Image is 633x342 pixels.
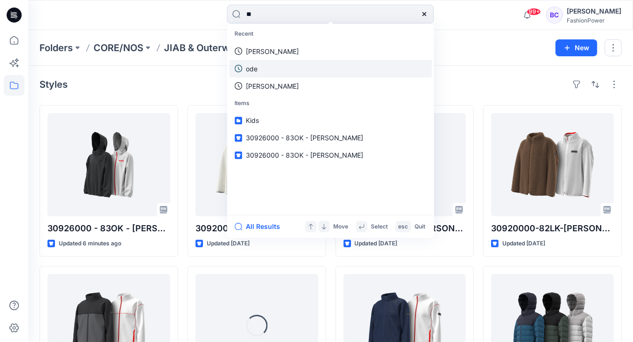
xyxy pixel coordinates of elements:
[229,112,432,129] a: Kids
[229,25,432,43] p: Recent
[229,77,432,95] a: [PERSON_NAME]
[502,239,545,249] p: Updated [DATE]
[491,113,614,216] a: 30920000-82LK-Carmen
[47,113,170,216] a: 30926000 - 83OK - Odell
[229,43,432,60] a: [PERSON_NAME]
[567,17,621,24] div: FashionPower
[246,81,299,91] p: neil
[59,239,121,249] p: Updated 6 minutes ago
[246,64,258,74] p: ode
[39,41,73,54] a: Folders
[207,239,250,249] p: Updated [DATE]
[234,221,286,232] button: All Results
[94,41,143,54] a: CORE/NOS
[229,129,432,146] a: 30926000 - 83OK - [PERSON_NAME]
[164,41,244,54] a: JIAB & Outerwear
[555,39,597,56] button: New
[246,46,299,56] p: odell
[195,222,318,235] p: 30920001-82LK-[PERSON_NAME]
[491,222,614,235] p: 30920000-82LK-[PERSON_NAME]
[371,222,388,232] p: Select
[333,222,348,232] p: Move
[355,239,398,249] p: Updated [DATE]
[567,6,621,17] div: [PERSON_NAME]
[195,113,318,216] a: 30920001-82LK-Carmen
[229,95,432,112] p: Items
[246,116,259,124] span: Kids
[229,146,432,164] a: 30926000 - 83OK - [PERSON_NAME]
[527,8,541,15] span: 99+
[546,7,563,23] div: BC
[246,151,363,159] span: 30926000 - 83OK - [PERSON_NAME]
[398,222,408,232] p: esc
[229,60,432,77] a: ode
[47,222,170,235] p: 30926000 - 83OK - [PERSON_NAME]
[246,134,363,142] span: 30926000 - 83OK - [PERSON_NAME]
[414,222,425,232] p: Quit
[39,79,68,90] h4: Styles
